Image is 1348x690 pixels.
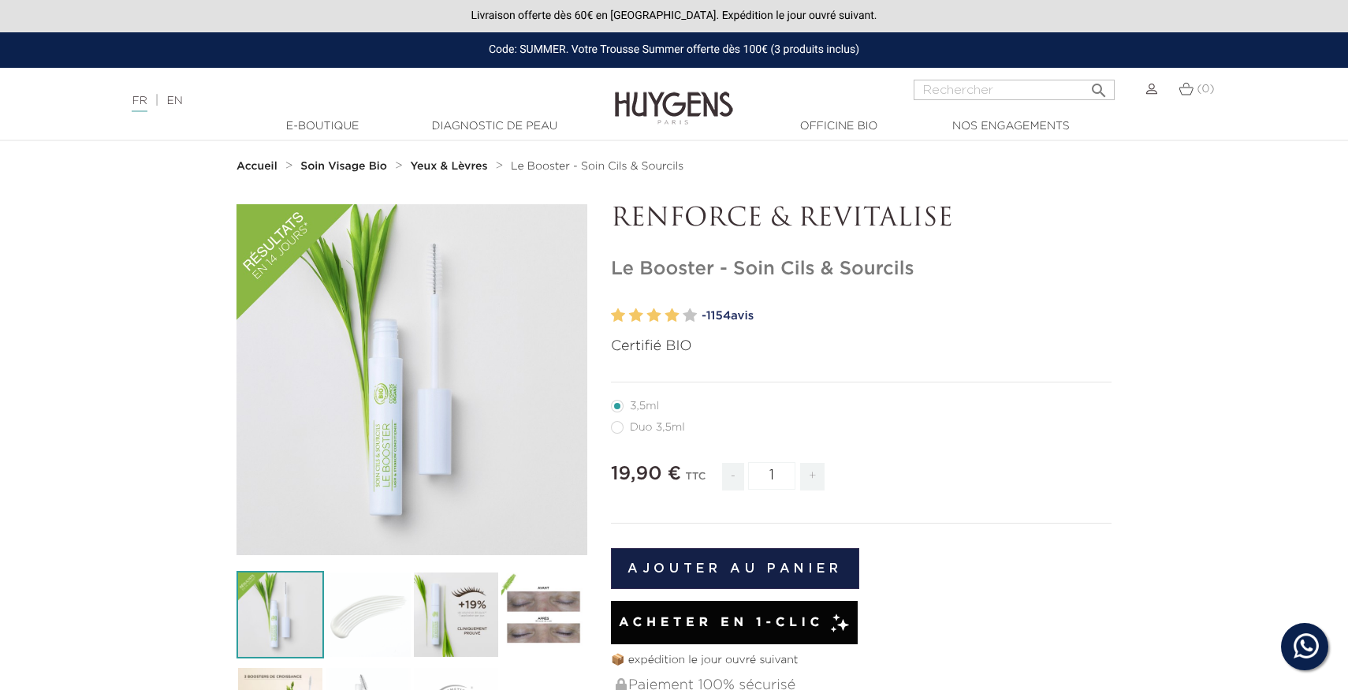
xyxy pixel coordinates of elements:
strong: Yeux & Lèvres [411,161,488,172]
label: 2 [629,304,643,327]
span: Le Booster - Soin Cils & Sourcils [511,161,683,172]
a: Accueil [236,160,281,173]
a: E-Boutique [244,118,401,135]
a: Le Booster - Soin Cils & Sourcils [511,160,683,173]
input: Rechercher [914,80,1115,100]
label: 4 [665,304,679,327]
strong: Accueil [236,161,277,172]
a: FR [132,95,147,112]
label: 3,5ml [611,400,678,412]
label: 5 [683,304,697,327]
a: Diagnostic de peau [415,118,573,135]
span: 1154 [706,310,731,322]
input: Quantité [748,462,795,490]
img: Huygens [615,66,733,127]
div: | [124,91,549,110]
p: 📦 expédition le jour ouvré suivant [611,652,1112,669]
a: Yeux & Lèvres [411,160,492,173]
h1: Le Booster - Soin Cils & Sourcils [611,258,1112,281]
div: TTC [685,460,706,502]
p: Certifié BIO [611,336,1112,357]
span: 19,90 € [611,464,681,483]
label: Duo 3,5ml [611,421,704,434]
span: - [722,463,744,490]
a: Nos engagements [932,118,1089,135]
p: RENFORCE & REVITALISE [611,204,1112,234]
button:  [1085,75,1113,96]
a: Officine Bio [760,118,918,135]
a: -1154avis [702,304,1112,328]
label: 3 [647,304,661,327]
label: 1 [611,304,625,327]
button: Ajouter au panier [611,548,859,589]
span: (0) [1197,84,1214,95]
a: EN [166,95,182,106]
strong: Soin Visage Bio [300,161,387,172]
a: Soin Visage Bio [300,160,391,173]
i:  [1089,76,1108,95]
span: + [800,463,825,490]
img: Le Booster - Soin Cils & Sourcils [236,571,324,658]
